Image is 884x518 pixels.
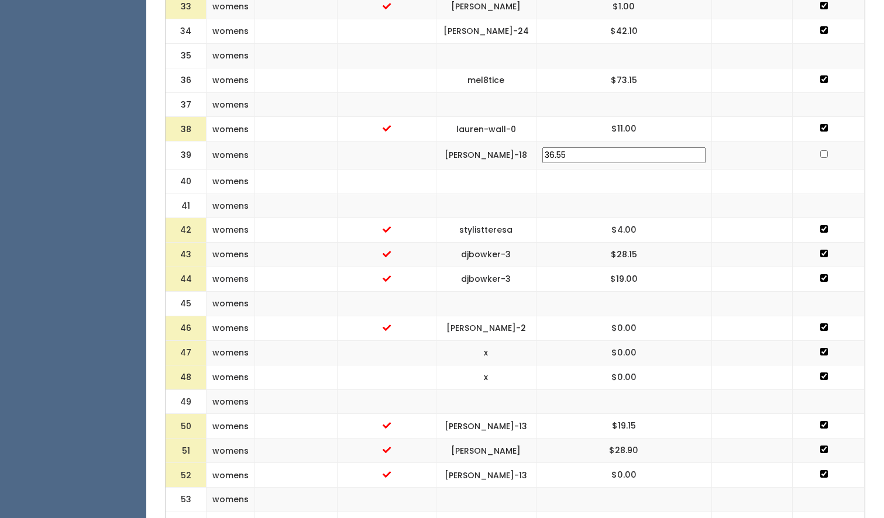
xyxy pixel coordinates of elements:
[166,316,207,340] td: 46
[536,414,711,438] td: $19.15
[536,340,711,365] td: $0.00
[166,44,207,68] td: 35
[207,117,255,141] td: womens
[207,488,255,512] td: womens
[436,141,536,170] td: [PERSON_NAME]-18
[166,169,207,194] td: 40
[166,365,207,389] td: 48
[536,68,711,92] td: $73.15
[166,92,207,117] td: 37
[536,316,711,340] td: $0.00
[166,19,207,44] td: 34
[166,389,207,414] td: 49
[436,414,536,438] td: [PERSON_NAME]-13
[536,218,711,243] td: $4.00
[166,267,207,292] td: 44
[436,316,536,340] td: [PERSON_NAME]-2
[166,292,207,316] td: 45
[436,267,536,292] td: djbowker-3
[166,141,207,170] td: 39
[207,267,255,292] td: womens
[207,389,255,414] td: womens
[536,438,711,463] td: $28.90
[207,292,255,316] td: womens
[166,488,207,512] td: 53
[207,365,255,389] td: womens
[436,68,536,92] td: mel8tice
[166,117,207,141] td: 38
[207,169,255,194] td: womens
[166,68,207,92] td: 36
[207,463,255,488] td: womens
[436,463,536,488] td: [PERSON_NAME]-13
[166,218,207,243] td: 42
[207,316,255,340] td: womens
[207,194,255,218] td: womens
[207,218,255,243] td: womens
[166,463,207,488] td: 52
[436,243,536,267] td: djbowker-3
[166,414,207,438] td: 50
[166,194,207,218] td: 41
[436,19,536,44] td: [PERSON_NAME]-24
[536,463,711,488] td: $0.00
[536,19,711,44] td: $42.10
[436,438,536,463] td: [PERSON_NAME]
[207,438,255,463] td: womens
[207,19,255,44] td: womens
[166,340,207,365] td: 47
[536,117,711,141] td: $11.00
[536,243,711,267] td: $28.15
[536,365,711,389] td: $0.00
[536,267,711,292] td: $19.00
[207,243,255,267] td: womens
[207,92,255,117] td: womens
[207,68,255,92] td: womens
[436,365,536,389] td: x
[207,340,255,365] td: womens
[207,141,255,170] td: womens
[207,414,255,438] td: womens
[436,117,536,141] td: lauren-wall-0
[436,218,536,243] td: stylistteresa
[207,44,255,68] td: womens
[166,438,207,463] td: 51
[166,243,207,267] td: 43
[436,340,536,365] td: x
